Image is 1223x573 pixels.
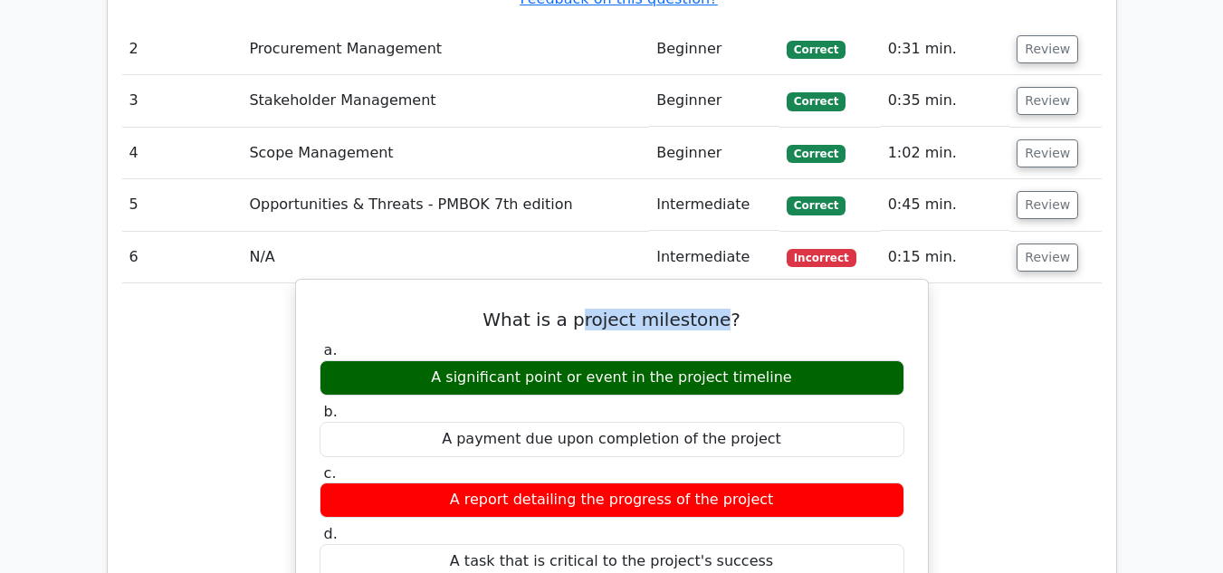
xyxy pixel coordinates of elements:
button: Review [1017,191,1078,219]
td: 1:02 min. [881,128,1010,179]
button: Review [1017,87,1078,115]
div: A significant point or event in the project timeline [320,360,904,396]
span: Incorrect [787,249,856,267]
td: Intermediate [649,179,779,231]
td: Beginner [649,75,779,127]
td: Beginner [649,24,779,75]
span: b. [324,403,338,420]
td: Opportunities & Threats - PMBOK 7th edition [242,179,649,231]
td: 0:31 min. [881,24,1010,75]
td: 0:35 min. [881,75,1010,127]
div: A report detailing the progress of the project [320,482,904,518]
button: Review [1017,244,1078,272]
span: Correct [787,196,846,215]
span: d. [324,525,338,542]
td: 0:45 min. [881,179,1010,231]
td: 3 [122,75,243,127]
span: a. [324,341,338,358]
span: Correct [787,92,846,110]
td: Stakeholder Management [242,75,649,127]
span: c. [324,464,337,482]
h5: What is a project milestone? [318,309,906,330]
div: A payment due upon completion of the project [320,422,904,457]
button: Review [1017,139,1078,167]
td: 6 [122,232,243,283]
button: Review [1017,35,1078,63]
span: Correct [787,41,846,59]
td: Scope Management [242,128,649,179]
td: Intermediate [649,232,779,283]
td: Procurement Management [242,24,649,75]
td: 2 [122,24,243,75]
td: 0:15 min. [881,232,1010,283]
td: N/A [242,232,649,283]
td: 4 [122,128,243,179]
td: Beginner [649,128,779,179]
span: Correct [787,145,846,163]
td: 5 [122,179,243,231]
